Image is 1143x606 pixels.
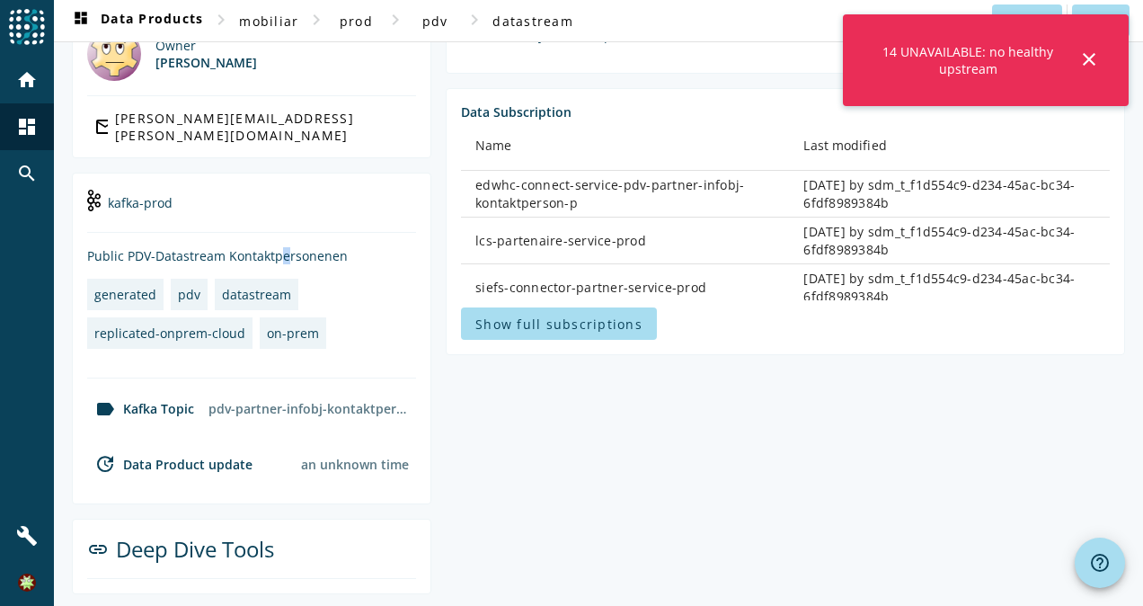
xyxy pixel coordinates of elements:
mat-icon: chevron_right [464,9,485,31]
div: an unknown time [301,456,409,473]
th: Last modified [789,120,1110,171]
td: [DATE] by sdm_t_f1d554c9-d234-45ac-bc34-6fdf8989384b [789,171,1110,218]
div: Data Subscription [461,103,1110,120]
mat-icon: dashboard [70,10,92,31]
div: pdv [178,286,200,303]
mat-icon: link [87,539,109,560]
mat-icon: close [1078,49,1100,70]
span: prod [340,13,373,30]
img: spoud-logo.svg [9,9,45,45]
mat-icon: update [94,453,116,475]
div: datastream [222,286,291,303]
button: Show full subscriptions [461,307,657,340]
div: lcs-partenaire-service-prod [475,232,775,250]
mat-icon: help_outline [1089,552,1111,574]
mat-icon: home [16,69,38,91]
div: siefs-connector-partner-service-prod [475,279,775,297]
div: generated [94,286,156,303]
mat-icon: dashboard [16,116,38,138]
mat-icon: chevron_right [306,9,327,31]
span: Data Products [70,10,203,31]
button: mobiliar [232,4,306,37]
div: Deep Dive Tools [87,534,416,579]
mat-icon: chevron_right [210,9,232,31]
img: Bernhard Krenger [87,27,141,81]
a: [PERSON_NAME][EMAIL_ADDRESS][PERSON_NAME][DOMAIN_NAME] [87,111,416,143]
button: prod [327,4,385,37]
span: Show full subscriptions [475,316,642,333]
span: datastream [492,13,573,30]
th: Name [461,120,789,171]
div: 14 UNAVAILABLE: no healthy upstream [864,36,1071,85]
button: datastream [485,4,580,37]
div: Kafka Topic [87,398,194,420]
mat-icon: build [16,525,38,547]
img: undefined [87,190,101,211]
div: replicated-onprem-cloud [94,325,245,342]
mat-icon: mail_outline [94,116,108,138]
mat-icon: chevron_right [385,9,406,31]
td: [DATE] by sdm_t_f1d554c9-d234-45ac-bc34-6fdf8989384b [789,264,1110,311]
div: edwhc-connect-service-pdv-partner-infobj-kontaktperson-p [475,176,775,212]
div: [PERSON_NAME][EMAIL_ADDRESS][PERSON_NAME][DOMAIN_NAME] [115,110,409,144]
img: 7a9896e4916c88e64625e51fad058a48 [18,574,36,592]
div: on-prem [267,325,319,342]
div: Public PDV-Datastream Kontaktpersonenen [87,247,416,264]
div: Data Product update [87,453,253,475]
button: pdv [406,4,464,37]
span: pdv [422,13,448,30]
div: Owner [155,37,257,54]
mat-icon: search [16,163,38,184]
div: kafka-prod [87,188,416,233]
span: mobiliar [239,13,298,30]
div: [PERSON_NAME] [155,54,257,71]
button: Data Products [63,4,210,37]
mat-icon: label [94,398,116,420]
div: pdv-partner-infobj-kontaktperson-prod [201,393,416,424]
td: [DATE] by sdm_t_f1d554c9-d234-45ac-bc34-6fdf8989384b [789,218,1110,264]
